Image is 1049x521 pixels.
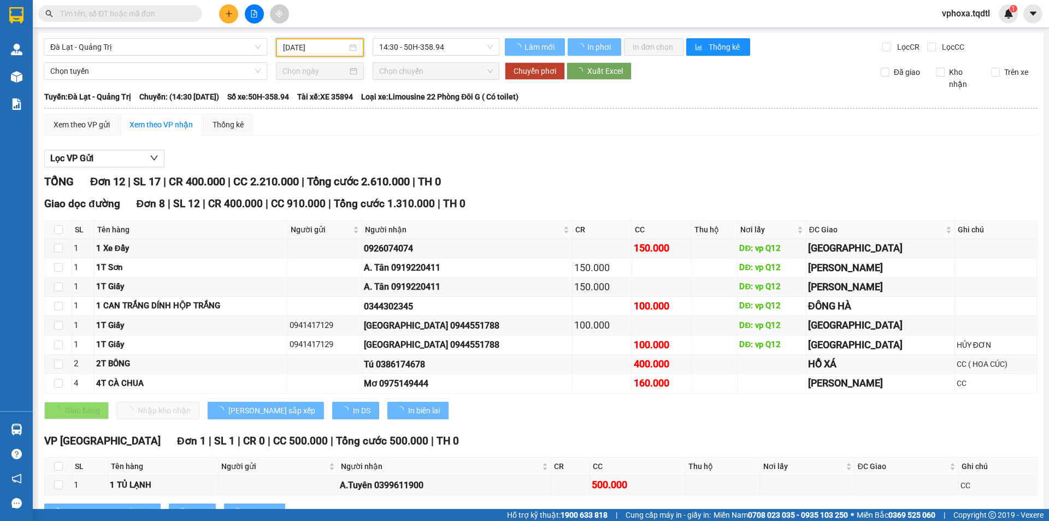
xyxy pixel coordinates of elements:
div: 0344302345 [364,300,570,313]
span: down [150,154,158,162]
img: solution-icon [11,98,22,110]
div: 1 [74,300,92,313]
span: CC 2.210.000 [233,175,299,188]
span: TH 0 [437,435,459,447]
div: Tú 0386174678 [364,358,570,371]
span: Lọc CC [938,41,966,53]
span: In biên lai [408,405,440,417]
div: A. Tân 0919220411 [364,261,570,274]
button: Nhập kho nhận [117,402,199,419]
span: TH 0 [418,175,441,188]
div: Xem theo VP gửi [54,119,110,131]
span: Giao dọc đường [44,197,120,210]
span: loading [575,67,587,75]
span: | [944,509,945,521]
span: SL 12 [173,197,200,210]
div: DĐ: vp Q12 [739,319,804,332]
span: | [238,435,240,447]
div: A.Tuyên 0399611900 [340,478,549,492]
span: SL 17 [133,175,161,188]
span: ⚪️ [851,513,854,517]
th: Ghi chú [955,221,1038,239]
span: Người nhận [365,224,561,236]
th: CR [573,221,632,239]
span: | [209,435,211,447]
button: aim [270,4,289,24]
div: 1 [74,261,92,274]
span: | [266,197,268,210]
th: Thu hộ [692,221,738,239]
span: Chuyến: (14:30 [DATE]) [139,91,219,103]
div: 2 [74,358,92,371]
span: [PERSON_NAME] sắp xếp [65,506,152,518]
button: bar-chartThống kê [686,38,750,56]
span: | [203,197,205,210]
button: In DS [169,504,216,521]
div: 500.000 [592,477,683,493]
button: [PERSON_NAME] sắp xếp [208,402,324,419]
div: [PERSON_NAME] [808,376,953,391]
span: loading [178,508,190,516]
span: Xuất Excel [587,65,623,77]
div: A. Tân 0919220411 [364,280,570,294]
th: SL [72,458,108,476]
div: CC ( HOA CÚC) [957,358,1035,370]
strong: 0708 023 035 - 0935 103 250 [748,511,848,519]
div: 100.000 [574,318,630,333]
div: 1T Giấy [96,319,286,332]
span: [PERSON_NAME] sắp xếp [228,405,315,417]
img: warehouse-icon [11,71,22,83]
span: Loại xe: Limousine 22 Phòng Đôi G ( Có toilet) [361,91,518,103]
div: 1 [74,319,92,332]
div: 150.000 [634,241,689,256]
span: VP [GEOGRAPHIC_DATA] [44,435,161,447]
div: HỒ XÁ [808,356,953,372]
div: 2T BÔNG [96,358,286,371]
div: DĐ: vp Q12 [739,261,804,274]
div: 1 Xe Đẩy [96,242,286,255]
span: caret-down [1028,9,1038,19]
span: message [11,498,22,508]
span: loading [576,43,586,51]
span: Nơi lấy [763,460,844,472]
span: Tổng cước 1.310.000 [334,197,435,210]
input: 13/08/2025 [283,42,347,54]
span: copyright [988,511,996,519]
div: 0926074074 [364,242,570,255]
div: 160.000 [634,376,689,391]
div: [GEOGRAPHIC_DATA] [808,241,953,256]
th: Ghi chú [959,458,1038,476]
span: Người nhận [341,460,540,472]
div: 150.000 [574,260,630,276]
span: | [163,175,166,188]
span: Tài xế: XE 35894 [297,91,353,103]
span: 1 [1011,5,1015,13]
span: In DS [190,506,207,518]
div: [GEOGRAPHIC_DATA] 0944551788 [364,338,570,352]
span: ĐC Giao [809,224,944,236]
span: aim [275,10,283,17]
div: 4T CÀ CHUA [96,377,286,390]
span: Trên xe [1000,66,1033,78]
span: Cung cấp máy in - giấy in: [626,509,711,521]
span: loading [216,406,228,414]
div: 1 TỦ LẠNH [110,479,216,492]
span: file-add [250,10,258,17]
div: [PERSON_NAME] [808,260,953,276]
div: [PERSON_NAME] [808,279,953,295]
span: | [616,509,617,521]
span: In phơi [587,41,612,53]
span: Lọc CR [893,41,921,53]
div: ĐÔNG HÀ [808,298,953,314]
span: CC 910.000 [271,197,326,210]
b: Tuyến: Đà Lạt - Quảng Trị [44,92,131,101]
div: 0941417129 [290,338,360,352]
button: In phơi [568,38,621,56]
button: In đơn chọn [624,38,683,56]
div: [GEOGRAPHIC_DATA] [808,318,953,333]
sup: 1 [1010,5,1017,13]
span: Chọn chuyến [379,63,493,79]
span: Đã giao [889,66,924,78]
span: | [302,175,304,188]
div: Mơ 0975149444 [364,377,570,390]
